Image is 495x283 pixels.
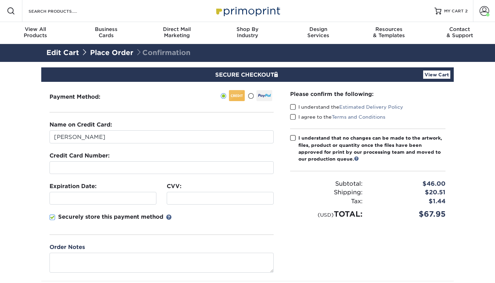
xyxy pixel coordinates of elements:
[49,243,85,251] label: Order Notes
[332,114,385,120] a: Terms and Conditions
[46,48,79,57] a: Edit Cart
[354,22,425,44] a: Resources& Templates
[283,26,354,39] div: Services
[49,94,117,100] h3: Payment Method:
[212,26,283,39] div: Industry
[71,26,142,32] span: Business
[368,197,451,206] div: $1.44
[53,195,153,202] iframe: Secure expiration date input frame
[49,152,110,160] label: Credit Card Number:
[285,179,368,188] div: Subtotal:
[424,22,495,44] a: Contact& Support
[368,188,451,197] div: $20.51
[290,104,403,110] label: I understand the
[53,164,271,171] iframe: Secure card number input frame
[215,72,280,78] span: SECURE CHECKOUT
[285,188,368,197] div: Shipping:
[135,48,190,57] span: Confirmation
[90,48,133,57] a: Place Order
[423,70,450,79] a: View Cart
[167,182,181,191] label: CVV:
[354,26,425,39] div: & Templates
[444,8,464,14] span: MY CART
[283,26,354,32] span: Design
[141,26,212,39] div: Marketing
[49,130,274,143] input: First & Last Name
[170,195,271,202] iframe: Secure CVC input frame
[49,182,97,191] label: Expiration Date:
[424,26,495,32] span: Contact
[465,9,467,13] span: 2
[212,22,283,44] a: Shop ByIndustry
[285,208,368,220] div: TOTAL:
[339,104,403,110] a: Estimated Delivery Policy
[28,7,95,15] input: SEARCH PRODUCTS.....
[285,197,368,206] div: Tax:
[58,213,163,221] p: Securely store this payment method
[141,22,212,44] a: Direct MailMarketing
[141,26,212,32] span: Direct Mail
[71,26,142,39] div: Cards
[290,113,385,120] label: I agree to the
[318,212,334,218] small: (USD)
[368,208,451,220] div: $67.95
[71,22,142,44] a: BusinessCards
[283,22,354,44] a: DesignServices
[49,121,112,129] label: Name on Credit Card:
[212,26,283,32] span: Shop By
[368,179,451,188] div: $46.00
[424,26,495,39] div: & Support
[290,90,445,98] div: Please confirm the following:
[213,3,282,18] img: Primoprint
[354,26,425,32] span: Resources
[298,134,445,163] div: I understand that no changes can be made to the artwork, files, product or quantity once the file...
